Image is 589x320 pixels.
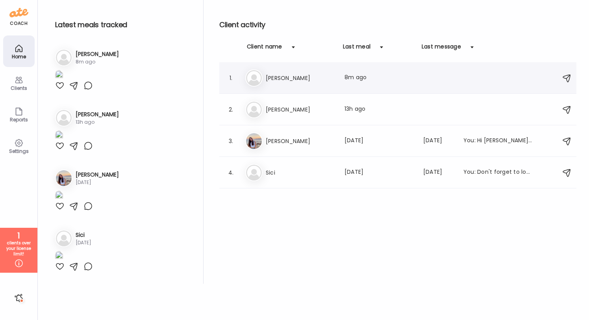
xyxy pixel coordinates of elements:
[226,168,236,177] div: 4.
[5,149,33,154] div: Settings
[226,105,236,114] div: 2.
[246,102,262,117] img: bg-avatar-default.svg
[56,170,72,186] img: avatars%2FGNyCu3cYx8WY8IcGJjumeHKhbsO2
[55,191,63,201] img: images%2FGNyCu3cYx8WY8IcGJjumeHKhbsO2%2Fyu74Qqy2eESFaXJpYTnc%2FSLLgkCNfZOqTxz4exyao_1080
[76,58,119,65] div: 8m ago
[422,43,461,55] div: Last message
[345,105,414,114] div: 13h ago
[423,136,454,146] div: [DATE]
[246,165,262,180] img: bg-avatar-default.svg
[246,70,262,86] img: bg-avatar-default.svg
[55,70,63,81] img: images%2FA9GghMwtigScxU1LTr3Vioo8pcE2%2F3KdZk9YhvghGvXEkhSFE%2FKNabLxEV7ZOAOhRf2zJJ_240
[3,231,35,240] div: 1
[76,231,91,239] h3: Sici
[9,6,28,19] img: ate
[56,231,72,246] img: bg-avatar-default.svg
[343,43,370,55] div: Last meal
[55,130,63,141] img: images%2FYRpqHssllzNLVA3EkXfLb04zFx22%2FfpiKxFjRqzJ3ctl4FhBC%2FBnTOysyHHQfb8fNNLKDC_1080
[345,73,414,83] div: 8m ago
[76,171,119,179] h3: [PERSON_NAME]
[423,168,454,177] div: [DATE]
[3,240,35,257] div: clients over your license limit!
[76,179,119,186] div: [DATE]
[246,133,262,149] img: avatars%2FGNyCu3cYx8WY8IcGJjumeHKhbsO2
[345,168,414,177] div: [DATE]
[55,19,191,31] h2: Latest meals tracked
[219,19,576,31] h2: Client activity
[76,50,119,58] h3: [PERSON_NAME]
[56,110,72,126] img: bg-avatar-default.svg
[266,136,335,146] h3: [PERSON_NAME]
[266,105,335,114] h3: [PERSON_NAME]
[266,73,335,83] h3: [PERSON_NAME]
[10,20,28,27] div: coach
[76,110,119,119] h3: [PERSON_NAME]
[76,239,91,246] div: [DATE]
[55,251,63,262] img: images%2FbsjoVu0AsORgaeACoHML9Hea1PW2%2F88YO2ylGkyxCwWVjlG1q%2Ffl3jcZcwCHS2K4izKcYk_1080
[463,136,533,146] div: You: Hi [PERSON_NAME]! Can you update your food logs pretty pleeeease? :)
[226,73,236,83] div: 1.
[247,43,282,55] div: Client name
[5,86,33,91] div: Clients
[5,54,33,59] div: Home
[56,50,72,65] img: bg-avatar-default.svg
[345,136,414,146] div: [DATE]
[226,136,236,146] div: 3.
[266,168,335,177] h3: Sici
[76,119,119,126] div: 13h ago
[463,168,533,177] div: You: Don't forget to log your food when you have a chance!
[5,117,33,122] div: Reports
